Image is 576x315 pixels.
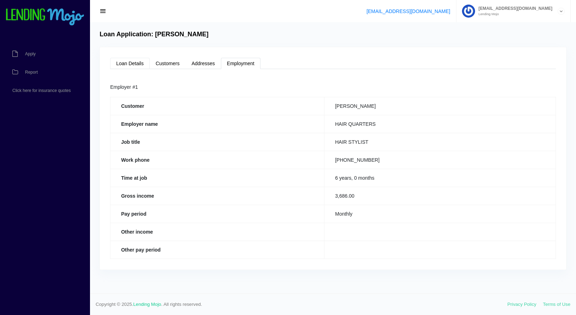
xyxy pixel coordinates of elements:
td: 6 years, 0 months [324,169,556,187]
a: Customers [150,58,186,69]
th: Time at job [110,169,324,187]
img: logo-small.png [5,8,85,26]
td: HAIR STYLIST [324,133,556,151]
a: Loan Details [110,58,150,69]
a: Addresses [186,58,221,69]
span: Copyright © 2025. . All rights reserved. [96,301,508,308]
span: Apply [25,52,36,56]
a: Lending Mojo [133,302,161,307]
th: Employer name [110,115,324,133]
a: [EMAIL_ADDRESS][DOMAIN_NAME] [366,8,450,14]
td: Monthly [324,205,556,223]
td: 3,686.00 [324,187,556,205]
a: Employment [221,58,260,69]
th: Gross income [110,187,324,205]
span: Click here for insurance quotes [12,88,71,93]
span: Report [25,70,38,74]
a: Terms of Use [543,302,570,307]
div: Employer #1 [110,83,556,92]
small: Lending Mojo [475,12,552,16]
th: Pay period [110,205,324,223]
span: [EMAIL_ADDRESS][DOMAIN_NAME] [475,6,552,11]
th: Customer [110,97,324,115]
td: [PHONE_NUMBER] [324,151,556,169]
img: Profile image [462,5,475,18]
a: Privacy Policy [508,302,536,307]
h4: Loan Application: [PERSON_NAME] [100,31,209,38]
th: Job title [110,133,324,151]
th: Other income [110,223,324,241]
th: Work phone [110,151,324,169]
th: Other pay period [110,241,324,259]
td: HAIR QUARTERS [324,115,556,133]
td: [PERSON_NAME] [324,97,556,115]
